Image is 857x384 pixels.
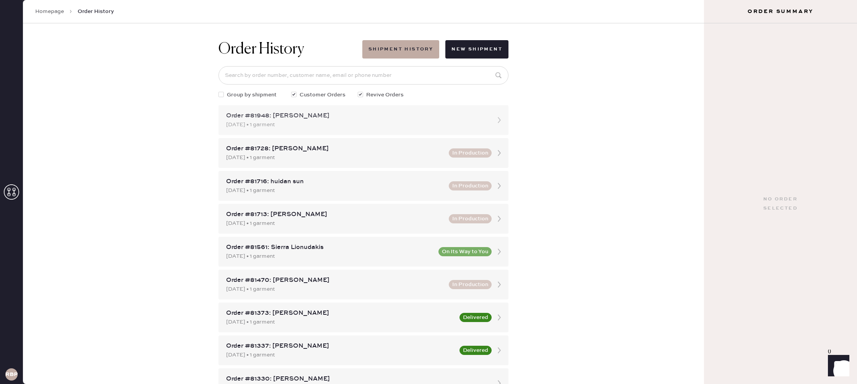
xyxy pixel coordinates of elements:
iframe: Front Chat [821,350,854,382]
h1: Order History [218,40,304,59]
div: [DATE] • 1 garment [226,186,444,195]
div: Order #81713: [PERSON_NAME] [226,210,444,219]
button: In Production [449,214,492,223]
span: Order History [78,8,114,15]
span: Customer Orders [300,91,345,99]
div: [DATE] • 1 garment [226,153,444,162]
div: Order #81337: [PERSON_NAME] [226,342,455,351]
input: Search by order number, customer name, email or phone number [218,66,508,85]
button: In Production [449,280,492,289]
div: Order #81716: huidan sun [226,177,444,186]
button: Delivered [459,313,492,322]
div: Order #81728: [PERSON_NAME] [226,144,444,153]
h3: Order Summary [704,8,857,15]
button: Delivered [459,346,492,355]
a: Homepage [35,8,64,15]
div: [DATE] • 1 garment [226,351,455,359]
div: Order #81561: Sierra Lionudakis [226,243,434,252]
div: Order #81373: [PERSON_NAME] [226,309,455,318]
div: [DATE] • 1 garment [226,219,444,228]
button: Shipment History [362,40,439,59]
h3: RBPA [5,372,18,377]
div: No order selected [763,195,798,213]
div: Order #81948: [PERSON_NAME] [226,111,487,120]
div: Order #81330: [PERSON_NAME] [226,374,487,384]
div: [DATE] • 1 garment [226,285,444,293]
button: In Production [449,148,492,158]
button: On Its Way to You [438,247,492,256]
div: Order #81470: [PERSON_NAME] [226,276,444,285]
button: In Production [449,181,492,190]
div: [DATE] • 1 garment [226,318,455,326]
div: [DATE] • 1 garment [226,120,487,129]
div: [DATE] • 1 garment [226,252,434,260]
span: Revive Orders [366,91,404,99]
span: Group by shipment [227,91,277,99]
button: New Shipment [445,40,508,59]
